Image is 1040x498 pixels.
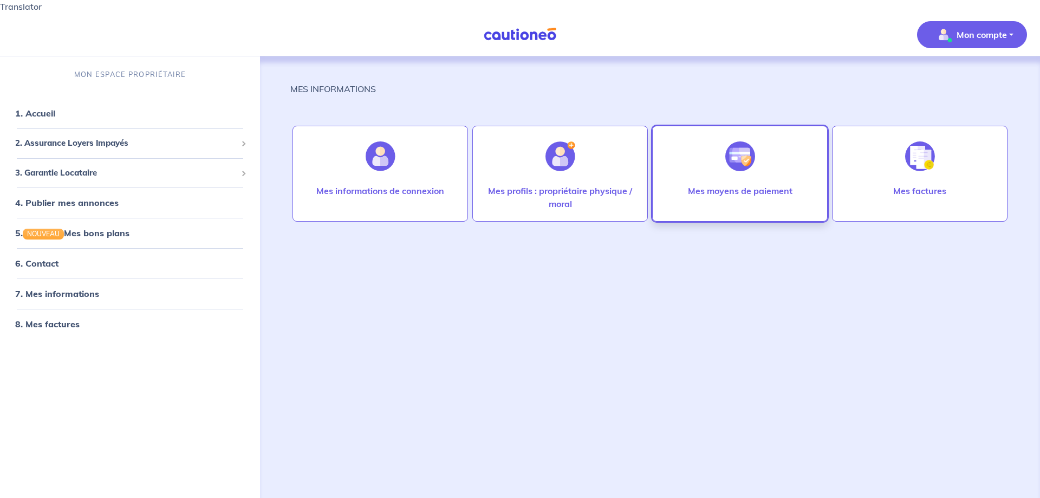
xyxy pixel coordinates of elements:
[15,288,99,299] a: 7. Mes informations
[4,253,256,274] div: 6. Contact
[15,197,119,208] a: 4. Publier mes annonces
[4,102,256,124] div: 1. Accueil
[4,133,256,154] div: 2. Assurance Loyers Impayés
[4,163,256,184] div: 3. Garantie Locataire
[957,28,1007,41] p: Mon compte
[4,222,256,244] div: 5.NOUVEAUMes bons plans
[366,141,395,171] img: illu_account.svg
[15,167,237,179] span: 3. Garantie Locataire
[15,228,129,238] a: 5.NOUVEAUMes bons plans
[290,82,376,95] p: MES INFORMATIONS
[688,184,792,197] p: Mes moyens de paiement
[15,137,237,150] span: 2. Assurance Loyers Impayés
[725,141,755,171] img: illu_credit_card_no_anim.svg
[935,26,952,43] img: illu_account_valid_menu.svg
[316,184,444,197] p: Mes informations de connexion
[4,283,256,305] div: 7. Mes informations
[4,192,256,214] div: 4. Publier mes annonces
[74,69,186,80] p: MON ESPACE PROPRIÉTAIRE
[905,141,935,171] img: illu_invoice.svg
[15,108,55,119] a: 1. Accueil
[484,184,636,210] p: Mes profils : propriétaire physique / moral
[4,313,256,335] div: 8. Mes factures
[893,184,946,197] p: Mes factures
[917,21,1027,48] button: illu_account_valid_menu.svgMon compte
[545,141,575,171] img: illu_account_add.svg
[479,28,561,41] img: Cautioneo
[15,258,58,269] a: 6. Contact
[15,319,80,329] a: 8. Mes factures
